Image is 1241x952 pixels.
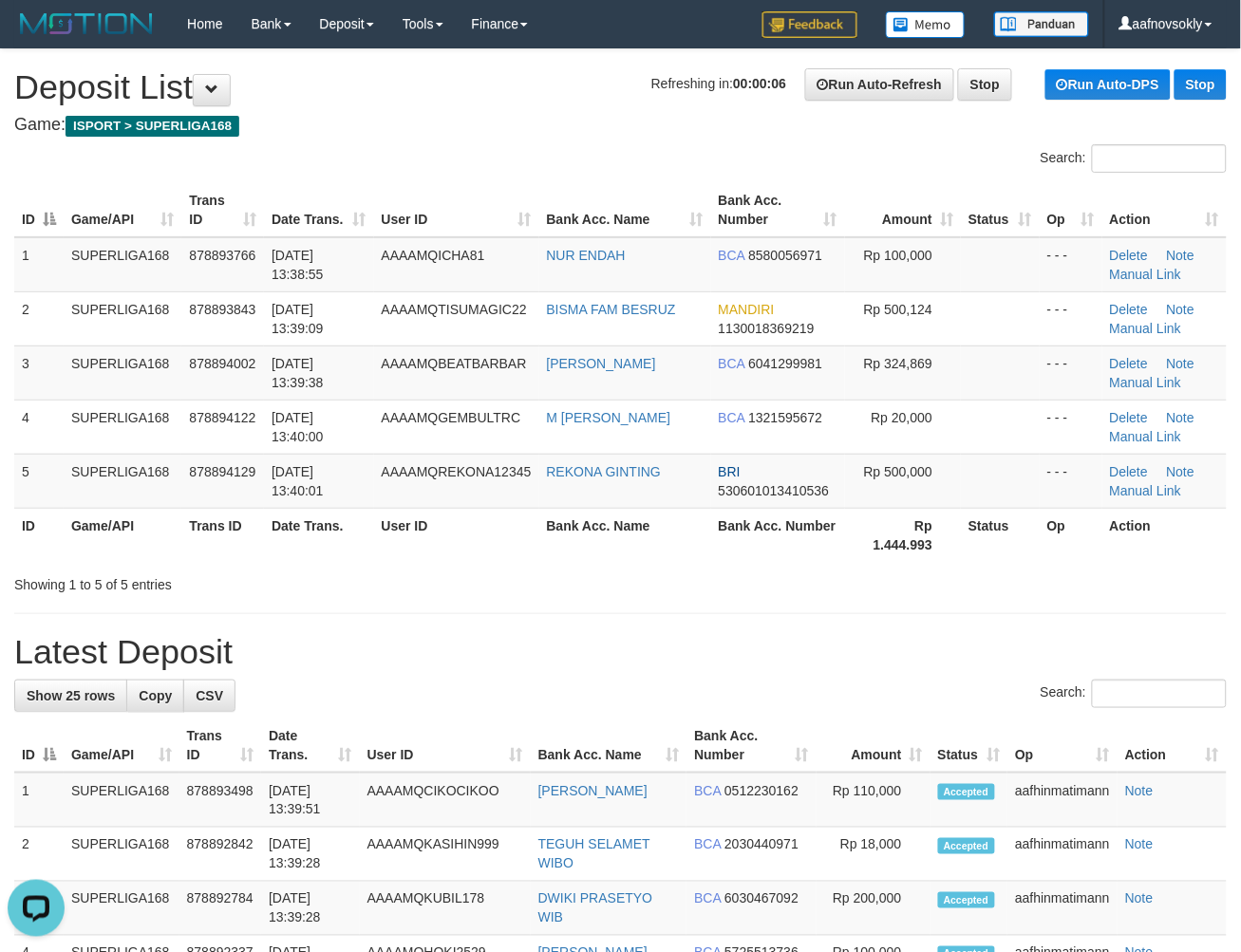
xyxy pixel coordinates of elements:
[539,508,711,562] th: Bank Acc. Name
[14,68,1227,106] h1: Deposit List
[538,891,653,925] a: DWIKI PRASETYO WIB
[817,719,931,773] th: Amount: activate to sort column ascending
[1110,321,1182,336] a: Manual Link
[547,248,626,263] a: NUR ENDAH
[547,410,671,425] a: M [PERSON_NAME]
[733,76,786,91] strong: 00:00:06
[1125,837,1154,852] a: Note
[1040,508,1102,562] th: Op
[748,410,822,425] span: Copy 1321595672 to clipboard
[748,356,822,371] span: Copy 6041299981 to clipboard
[14,633,1227,671] h1: Latest Deposit
[711,508,845,562] th: Bank Acc. Number
[886,11,966,38] img: Button%20Memo.svg
[938,838,995,854] span: Accepted
[272,248,324,282] span: [DATE] 13:38:55
[126,680,184,712] a: Copy
[374,508,539,562] th: User ID
[938,892,995,908] span: Accepted
[762,11,857,38] img: Feedback.jpg
[1007,719,1118,773] th: Op: activate to sort column ascending
[360,828,531,882] td: AAAAMQKASIHIN999
[864,356,932,371] span: Rp 324,869
[931,719,1008,773] th: Status: activate to sort column ascending
[531,719,687,773] th: Bank Acc. Name: activate to sort column ascending
[1110,248,1148,263] a: Delete
[27,688,115,703] span: Show 25 rows
[360,719,531,773] th: User ID: activate to sort column ascending
[14,719,64,773] th: ID: activate to sort column descending
[14,680,127,712] a: Show 25 rows
[724,837,799,852] span: Copy 2030440971 to clipboard
[14,773,64,828] td: 1
[719,321,815,336] span: Copy 1130018369219 to clipboard
[374,183,539,237] th: User ID: activate to sort column ascending
[382,464,532,479] span: AAAAMQREKONA12345
[1102,508,1227,562] th: Action
[547,464,662,479] a: REKONA GINTING
[1167,356,1195,371] a: Note
[694,891,721,906] span: BCA
[539,183,711,237] th: Bank Acc. Name: activate to sort column ascending
[272,464,324,498] span: [DATE] 13:40:01
[64,183,181,237] th: Game/API: activate to sort column ascending
[1092,144,1227,173] input: Search:
[748,248,822,263] span: Copy 8580056971 to clipboard
[1007,773,1118,828] td: aafhinmatimann
[719,410,745,425] span: BCA
[183,680,235,712] a: CSV
[1110,375,1182,390] a: Manual Link
[1040,291,1102,345] td: - - -
[64,345,181,400] td: SUPERLIGA168
[1110,302,1148,317] a: Delete
[961,508,1040,562] th: Status
[382,248,485,263] span: AAAAMQICHA81
[360,773,531,828] td: AAAAMQCIKOCIKOO
[817,773,931,828] td: Rp 110,000
[64,400,181,454] td: SUPERLIGA168
[872,410,933,425] span: Rp 20,000
[724,891,799,906] span: Copy 6030467092 to clipboard
[1092,680,1227,708] input: Search:
[1045,69,1171,100] a: Run Auto-DPS
[1110,429,1182,444] a: Manual Link
[14,183,64,237] th: ID: activate to sort column descending
[1110,410,1148,425] a: Delete
[961,183,1040,237] th: Status: activate to sort column ascending
[64,719,179,773] th: Game/API: activate to sort column ascending
[864,302,932,317] span: Rp 500,124
[382,410,521,425] span: AAAAMQGEMBULTRC
[14,9,159,38] img: MOTION_logo.png
[719,483,830,498] span: Copy 530601013410536 to clipboard
[1110,464,1148,479] a: Delete
[1041,680,1227,708] label: Search:
[694,837,721,852] span: BCA
[845,508,961,562] th: Rp 1.444.993
[64,237,181,292] td: SUPERLIGA168
[14,508,64,562] th: ID
[64,291,181,345] td: SUPERLIGA168
[382,356,527,371] span: AAAAMQBEATBARBAR
[14,237,64,292] td: 1
[360,882,531,936] td: AAAAMQKUBIL178
[261,882,360,936] td: [DATE] 13:39:28
[994,11,1089,37] img: panduan.png
[14,568,503,594] div: Showing 1 to 5 of 5 entries
[651,76,786,91] span: Refreshing in:
[179,828,261,882] td: 878892842
[1175,69,1227,100] a: Stop
[817,828,931,882] td: Rp 18,000
[1007,828,1118,882] td: aafhinmatimann
[1118,719,1227,773] th: Action: activate to sort column ascending
[547,302,676,317] a: BISMA FAM BESRUZ
[724,783,799,798] span: Copy 0512230162 to clipboard
[189,248,255,263] span: 878893766
[1040,454,1102,508] td: - - -
[181,183,264,237] th: Trans ID: activate to sort column ascending
[179,773,261,828] td: 878893498
[196,688,223,703] span: CSV
[64,508,181,562] th: Game/API
[261,719,360,773] th: Date Trans.: activate to sort column ascending
[261,773,360,828] td: [DATE] 13:39:51
[845,183,961,237] th: Amount: activate to sort column ascending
